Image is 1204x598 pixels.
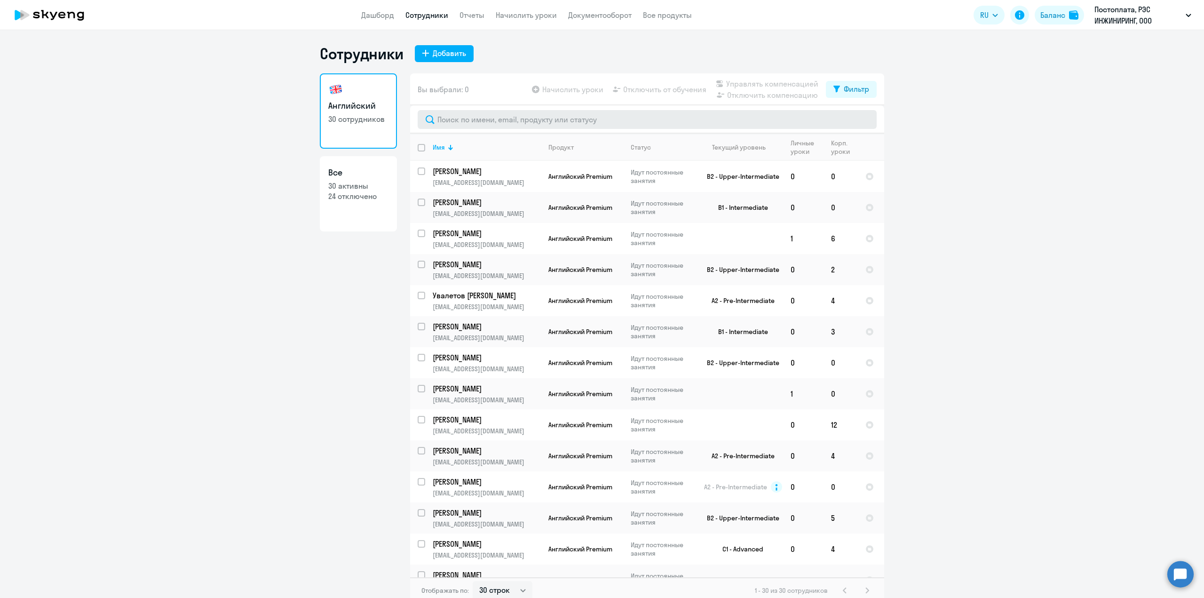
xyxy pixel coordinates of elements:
a: Все продукты [643,10,692,20]
p: [EMAIL_ADDRESS][DOMAIN_NAME] [433,489,540,497]
td: 0 [824,347,858,378]
td: 0 [783,565,824,596]
p: [PERSON_NAME] [433,570,539,580]
td: C1 - Advanced [696,534,783,565]
p: Идут постоянные занятия [631,510,695,526]
p: Идут постоянные занятия [631,478,695,495]
a: [PERSON_NAME] [433,166,540,176]
p: Идут постоянные занятия [631,541,695,558]
span: RU [980,9,989,21]
div: Статус [631,143,651,151]
a: [PERSON_NAME] [433,477,540,487]
p: [EMAIL_ADDRESS][DOMAIN_NAME] [433,303,540,311]
a: [PERSON_NAME] [433,197,540,207]
a: [PERSON_NAME] [433,415,540,425]
td: 6 [824,223,858,254]
div: Корп. уроки [831,139,857,156]
td: 0 [824,565,858,596]
input: Поиск по имени, email, продукту или статусу [418,110,877,129]
p: [PERSON_NAME] [433,508,539,518]
td: 4 [824,285,858,316]
p: Идут постоянные занятия [631,230,695,247]
a: Дашборд [361,10,394,20]
span: Отображать по: [421,586,469,595]
a: [PERSON_NAME] [433,259,540,270]
p: [EMAIL_ADDRESS][DOMAIN_NAME] [433,209,540,218]
div: Добавить [433,48,466,59]
button: Добавить [415,45,474,62]
p: 30 сотрудников [328,114,388,124]
p: Идут постоянные занятия [631,385,695,402]
span: Английский Premium [548,265,612,274]
p: [PERSON_NAME] [433,259,539,270]
td: B2 - Upper-Intermediate [696,254,783,285]
h1: Сотрудники [320,44,404,63]
a: [PERSON_NAME] [433,228,540,239]
a: Увалетов [PERSON_NAME] [433,290,540,301]
span: 1 - 30 из 30 сотрудников [755,586,828,595]
td: 0 [783,254,824,285]
p: Постоплата, РЭС ИНЖИНИРИНГ, ООО [1094,4,1182,26]
a: [PERSON_NAME] [433,321,540,332]
p: [EMAIL_ADDRESS][DOMAIN_NAME] [433,520,540,528]
td: 0 [783,534,824,565]
span: Английский Premium [548,545,612,553]
div: Баланс [1040,9,1065,21]
a: [PERSON_NAME] [433,352,540,363]
span: Английский Premium [548,390,612,398]
p: [PERSON_NAME] [433,415,539,425]
img: balance [1069,10,1078,20]
td: A2 - Pre-Intermediate [696,440,783,471]
a: [PERSON_NAME] [433,508,540,518]
td: 0 [783,285,824,316]
span: Английский Premium [548,576,612,584]
a: Все30 активны24 отключено [320,156,397,231]
p: [PERSON_NAME] [433,228,539,239]
a: [PERSON_NAME] [433,570,540,580]
p: [EMAIL_ADDRESS][DOMAIN_NAME] [433,334,540,342]
p: [PERSON_NAME] [433,166,539,176]
span: Английский Premium [548,172,612,181]
p: [PERSON_NAME] [433,446,539,456]
div: Корп. уроки [831,139,850,156]
td: 1 [783,378,824,409]
span: Английский Premium [548,203,612,212]
td: 0 [824,378,858,409]
div: Имя [433,143,445,151]
p: [EMAIL_ADDRESS][DOMAIN_NAME] [433,458,540,466]
p: [EMAIL_ADDRESS][DOMAIN_NAME] [433,427,540,435]
td: B2 - Upper-Intermediate [696,161,783,192]
td: 0 [783,347,824,378]
div: Личные уроки [791,139,823,156]
td: 0 [783,409,824,440]
div: Фильтр [844,83,869,95]
h3: Все [328,167,388,179]
p: [PERSON_NAME] [433,383,539,394]
a: Документооборот [568,10,632,20]
span: Английский Premium [548,514,612,522]
a: Английский30 сотрудников [320,73,397,149]
td: 2 [824,254,858,285]
p: Увалетов [PERSON_NAME] [433,290,539,301]
span: Английский Premium [548,234,612,243]
p: Идут постоянные занятия [631,292,695,309]
p: Идут постоянные занятия [631,354,695,371]
div: Текущий уровень [712,143,766,151]
td: 4 [824,534,858,565]
h3: Английский [328,100,388,112]
p: Идут постоянные занятия [631,261,695,278]
td: 4 [824,440,858,471]
td: 0 [783,316,824,347]
p: Идут постоянные занятия [631,447,695,464]
p: Идут постоянные занятия [631,168,695,185]
td: B2 - Upper-Intermediate [696,502,783,534]
p: [PERSON_NAME] [433,321,539,332]
td: 3 [824,316,858,347]
p: [EMAIL_ADDRESS][DOMAIN_NAME] [433,365,540,373]
span: Английский Premium [548,421,612,429]
p: Идут постоянные занятия [631,323,695,340]
p: Идут постоянные занятия [631,199,695,216]
td: B2 - Upper-Intermediate [696,347,783,378]
div: Продукт [548,143,574,151]
a: [PERSON_NAME] [433,383,540,394]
